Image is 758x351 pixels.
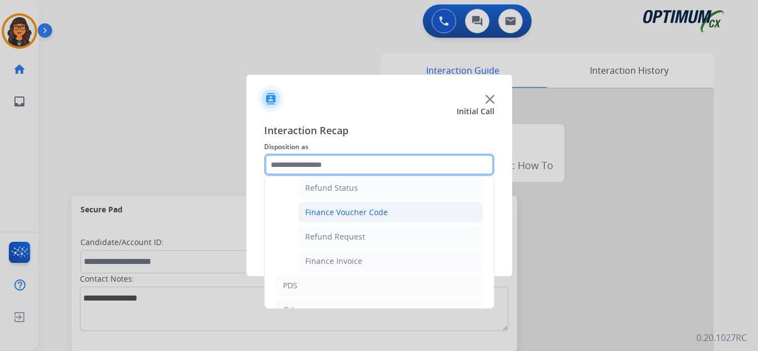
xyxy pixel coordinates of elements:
div: Finance Invoice [305,256,362,267]
div: Refund Status [305,182,358,194]
img: contactIcon [257,85,284,112]
div: Finance Voucher Code [305,207,388,218]
span: Interaction Recap [264,123,494,140]
p: 0.20.1027RC [696,331,747,344]
div: Other [283,304,305,316]
div: Refund Request [305,231,365,242]
span: Initial Call [457,106,494,117]
div: PDS [283,280,297,291]
span: Disposition as [264,140,494,154]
